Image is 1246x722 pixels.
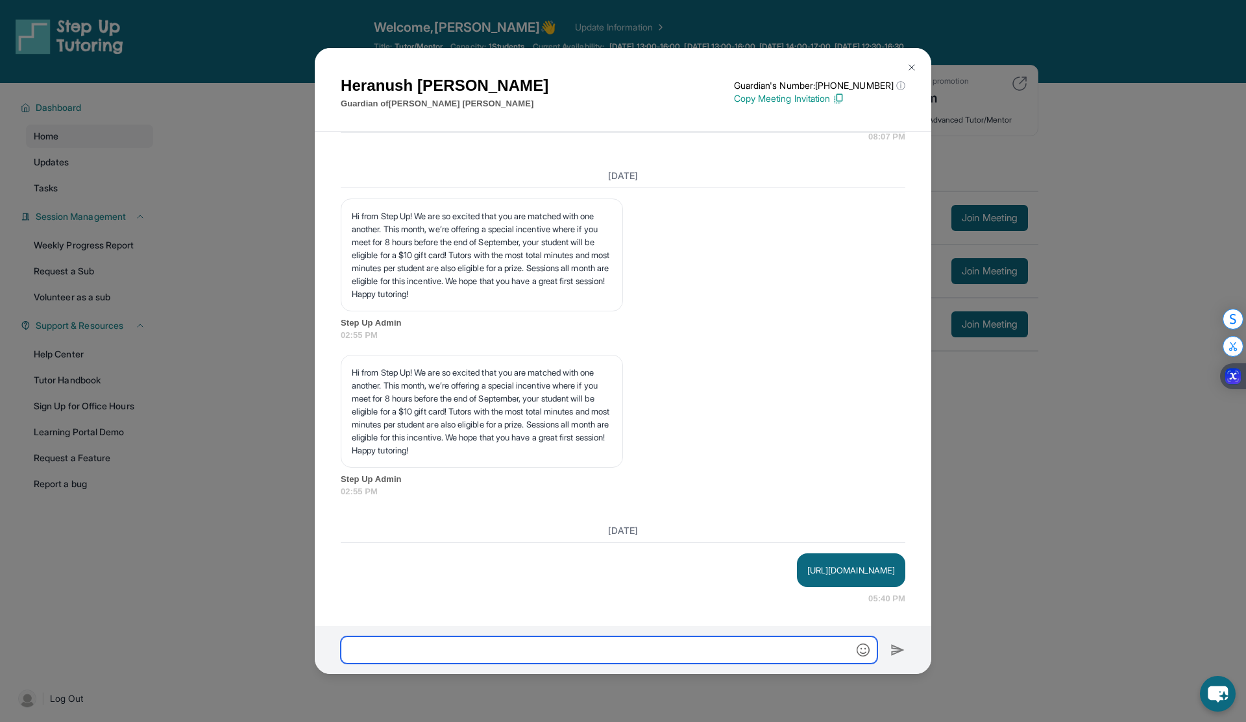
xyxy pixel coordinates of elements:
[734,92,905,105] p: Copy Meeting Invitation
[341,473,905,486] span: Step Up Admin
[341,97,548,110] p: Guardian of [PERSON_NAME] [PERSON_NAME]
[896,79,905,92] span: ⓘ
[1200,676,1236,712] button: chat-button
[341,524,905,537] h3: [DATE]
[341,74,548,97] h1: Heranush [PERSON_NAME]
[352,210,612,300] p: Hi from Step Up! We are so excited that you are matched with one another. This month, we’re offer...
[734,79,905,92] p: Guardian's Number: [PHONE_NUMBER]
[890,642,905,658] img: Send icon
[352,366,612,457] p: Hi from Step Up! We are so excited that you are matched with one another. This month, we’re offer...
[341,329,905,342] span: 02:55 PM
[341,317,905,330] span: Step Up Admin
[807,564,895,577] p: [URL][DOMAIN_NAME]
[868,592,905,605] span: 05:40 PM
[868,130,905,143] span: 08:07 PM
[341,485,905,498] span: 02:55 PM
[833,93,844,104] img: Copy Icon
[857,644,870,656] img: Emoji
[907,62,917,73] img: Close Icon
[341,169,905,182] h3: [DATE]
